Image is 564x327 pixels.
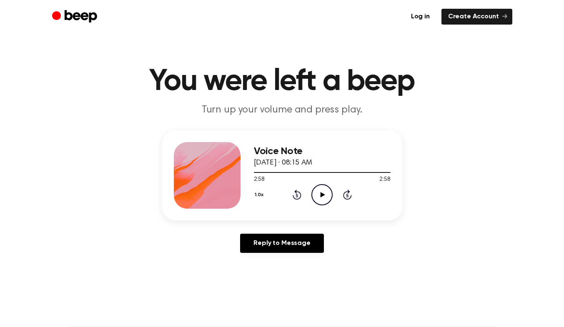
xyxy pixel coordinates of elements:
a: Create Account [441,9,512,25]
span: 2:58 [254,175,265,184]
p: Turn up your volume and press play. [122,103,442,117]
span: 2:58 [379,175,390,184]
a: Beep [52,9,99,25]
a: Log in [404,9,436,25]
span: [DATE] · 08:15 AM [254,159,312,167]
a: Reply to Message [240,234,323,253]
h3: Voice Note [254,146,391,157]
h1: You were left a beep [69,67,496,97]
button: 1.0x [254,188,267,202]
